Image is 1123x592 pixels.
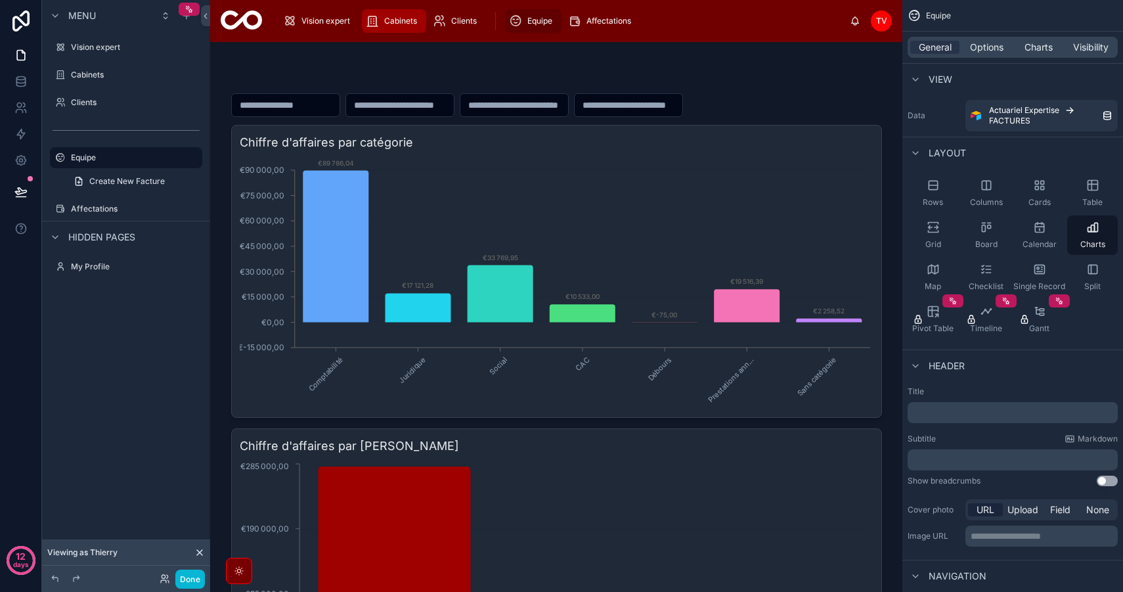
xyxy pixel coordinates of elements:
[1078,434,1118,444] span: Markdown
[925,281,941,292] span: Map
[71,97,200,108] label: Clients
[50,147,202,168] a: Equipe
[1050,503,1070,516] span: Field
[13,555,29,574] p: days
[71,70,200,80] label: Cabinets
[965,100,1118,131] a: Actuariel ExpertiseFACTURES
[1014,300,1065,339] button: Gantt
[429,9,486,33] a: Clients
[919,41,952,54] span: General
[50,256,202,277] a: My Profile
[1007,503,1038,516] span: Upload
[961,173,1011,213] button: Columns
[221,11,262,32] img: App logo
[1080,239,1105,250] span: Charts
[71,152,194,163] label: Equipe
[1084,281,1101,292] span: Split
[1014,216,1065,255] button: Calendar
[1024,41,1053,54] span: Charts
[89,176,165,187] span: Create New Facture
[908,173,958,213] button: Rows
[929,73,952,86] span: View
[1029,323,1049,334] span: Gantt
[1014,173,1065,213] button: Cards
[71,204,200,214] label: Affectations
[923,197,943,208] span: Rows
[908,258,958,297] button: Map
[971,110,981,121] img: Airtable Logo
[961,300,1011,339] button: Timeline
[929,359,965,373] span: Header
[68,231,135,244] span: Hidden pages
[50,92,202,113] a: Clients
[876,16,887,26] span: TV
[908,476,980,486] div: Show breadcrumbs
[1082,197,1103,208] span: Table
[16,550,26,563] p: 12
[970,323,1002,334] span: Timeline
[929,147,966,160] span: Layout
[1065,434,1118,444] a: Markdown
[1067,173,1118,213] button: Table
[908,402,1118,423] div: scrollable content
[1023,239,1057,250] span: Calendar
[908,505,960,515] label: Cover photo
[50,37,202,58] a: Vision expert
[908,434,936,444] label: Subtitle
[1073,41,1109,54] span: Visibility
[564,9,640,33] a: Affectations
[586,16,631,26] span: Affectations
[66,171,202,192] a: Create New Facture
[969,281,1003,292] span: Checklist
[71,262,200,272] label: My Profile
[908,449,1118,470] div: scrollable content
[47,547,118,558] span: Viewing as Thierry
[908,300,958,339] button: Pivot Table
[527,16,552,26] span: Equipe
[451,16,477,26] span: Clients
[961,258,1011,297] button: Checklist
[279,9,359,33] a: Vision expert
[384,16,417,26] span: Cabinets
[925,239,941,250] span: Grid
[929,570,986,583] span: Navigation
[362,9,426,33] a: Cabinets
[908,110,960,121] label: Data
[970,197,1003,208] span: Columns
[50,64,202,85] a: Cabinets
[68,9,96,22] span: Menu
[50,198,202,219] a: Affectations
[1086,503,1109,516] span: None
[1013,281,1065,292] span: Single Record
[1067,258,1118,297] button: Split
[1067,216,1118,255] button: Charts
[1014,258,1065,297] button: Single Record
[301,16,350,26] span: Vision expert
[71,42,200,53] label: Vision expert
[908,216,958,255] button: Grid
[977,503,994,516] span: URL
[926,11,951,21] span: Equipe
[965,526,1118,547] div: scrollable content
[908,531,960,541] label: Image URL
[175,570,205,589] button: Done
[970,41,1003,54] span: Options
[1028,197,1051,208] span: Cards
[989,105,1059,116] span: Actuariel Expertise
[912,323,954,334] span: Pivot Table
[975,239,998,250] span: Board
[989,116,1030,126] span: FACTURES
[273,7,850,35] div: scrollable content
[505,9,561,33] a: Equipe
[908,386,1118,397] label: Title
[961,216,1011,255] button: Board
